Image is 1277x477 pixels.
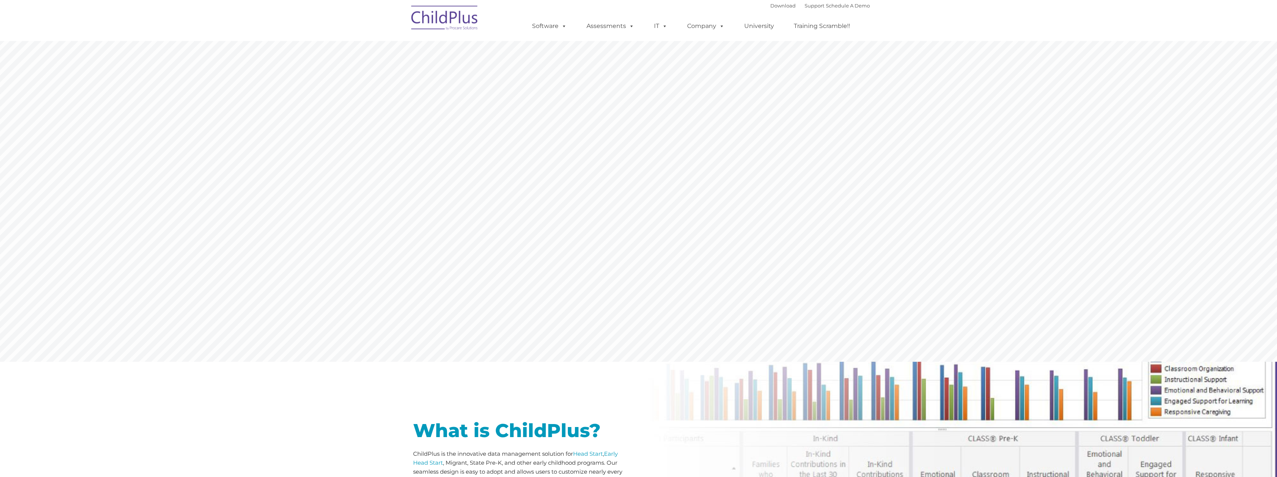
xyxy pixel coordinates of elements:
[408,0,482,38] img: ChildPlus by Procare Solutions
[413,450,618,466] a: Early Head Start
[525,19,574,34] a: Software
[573,450,603,457] a: Head Start
[668,251,723,266] a: Get Started
[413,421,633,440] h1: What is ChildPlus?
[770,3,796,9] a: Download
[680,19,732,34] a: Company
[770,3,870,9] font: |
[579,19,642,34] a: Assessments
[826,3,870,9] a: Schedule A Demo
[786,19,858,34] a: Training Scramble!!
[805,3,824,9] a: Support
[668,165,853,243] rs-layer: ChildPlus is an all-in-one software solution for Head Start, EHS, Migrant, State Pre-K, or other ...
[647,19,675,34] a: IT
[737,19,781,34] a: University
